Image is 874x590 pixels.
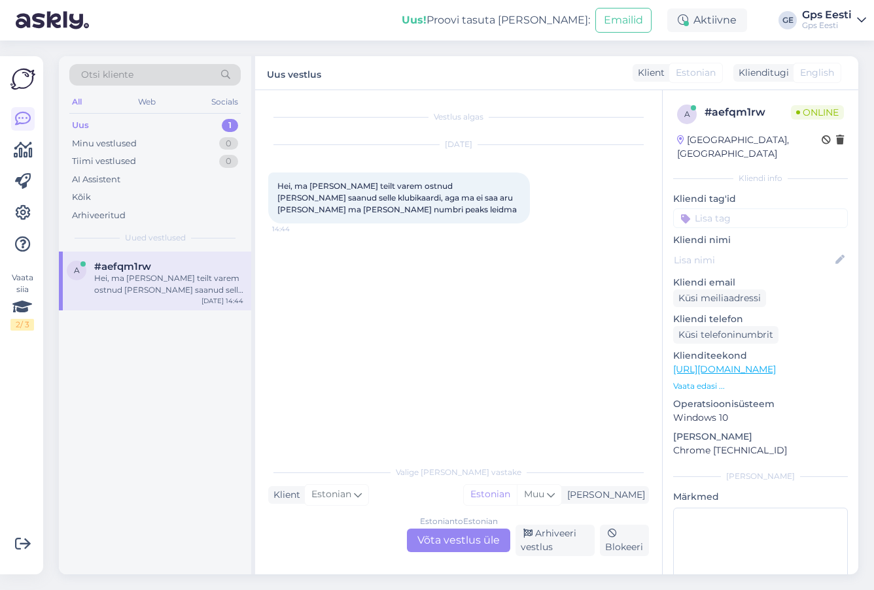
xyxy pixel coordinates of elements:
[516,525,595,556] div: Arhiveeri vestlus
[600,525,649,556] div: Blokeeri
[673,349,848,363] p: Klienditeekond
[402,14,427,26] b: Uus!
[791,105,844,120] span: Online
[267,64,321,82] label: Uus vestlus
[802,10,866,31] a: Gps EestiGps Eesti
[268,111,649,123] div: Vestlus algas
[94,261,151,272] span: #aefqm1rw
[667,8,747,32] div: Aktiivne
[72,191,91,204] div: Kõik
[135,93,158,110] div: Web
[673,208,848,228] input: Lisa tag
[72,209,126,222] div: Arhiveeritud
[673,380,848,392] p: Vaata edasi ...
[673,444,848,457] p: Chrome [TECHNICAL_ID]
[81,68,133,82] span: Otsi kliente
[125,232,186,244] span: Uued vestlused
[69,93,84,110] div: All
[201,296,243,306] div: [DATE] 14:44
[10,319,34,331] div: 2 / 3
[420,516,498,527] div: Estonian to Estonian
[10,272,34,331] div: Vaata siia
[673,172,848,184] div: Kliendi info
[268,139,649,150] div: [DATE]
[677,133,822,161] div: [GEOGRAPHIC_DATA], [GEOGRAPHIC_DATA]
[673,233,848,247] p: Kliendi nimi
[72,137,137,150] div: Minu vestlused
[72,119,89,132] div: Uus
[222,119,238,132] div: 1
[673,363,776,375] a: [URL][DOMAIN_NAME]
[673,397,848,411] p: Operatsioonisüsteem
[72,155,136,168] div: Tiimi vestlused
[673,411,848,425] p: Windows 10
[778,11,797,29] div: GE
[684,109,690,119] span: a
[219,137,238,150] div: 0
[673,326,778,344] div: Küsi telefoninumbrit
[74,265,80,275] span: a
[673,192,848,206] p: Kliendi tag'id
[464,485,517,504] div: Estonian
[673,430,848,444] p: [PERSON_NAME]
[407,529,510,552] div: Võta vestlus üle
[524,488,544,500] span: Muu
[705,105,791,120] div: # aefqm1rw
[733,66,789,80] div: Klienditugi
[673,312,848,326] p: Kliendi telefon
[562,488,645,502] div: [PERSON_NAME]
[209,93,241,110] div: Socials
[94,272,243,296] div: Hei, ma [PERSON_NAME] teilt varem ostnud [PERSON_NAME] saanud selle klubikaardi, aga ma ei saa ar...
[595,8,652,33] button: Emailid
[673,289,766,307] div: Küsi meiliaadressi
[802,20,852,31] div: Gps Eesti
[272,224,321,234] span: 14:44
[311,487,351,502] span: Estonian
[10,67,35,91] img: Askly Logo
[676,66,716,80] span: Estonian
[72,173,120,186] div: AI Assistent
[673,276,848,289] p: Kliendi email
[268,467,649,478] div: Valige [PERSON_NAME] vastake
[802,10,852,20] div: Gps Eesti
[673,490,848,504] p: Märkmed
[673,470,848,482] div: [PERSON_NAME]
[633,66,665,80] div: Klient
[800,66,834,80] span: English
[674,253,833,267] input: Lisa nimi
[268,488,300,502] div: Klient
[219,155,238,168] div: 0
[277,181,517,214] span: Hei, ma [PERSON_NAME] teilt varem ostnud [PERSON_NAME] saanud selle klubikaardi, aga ma ei saa ar...
[402,12,590,28] div: Proovi tasuta [PERSON_NAME]:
